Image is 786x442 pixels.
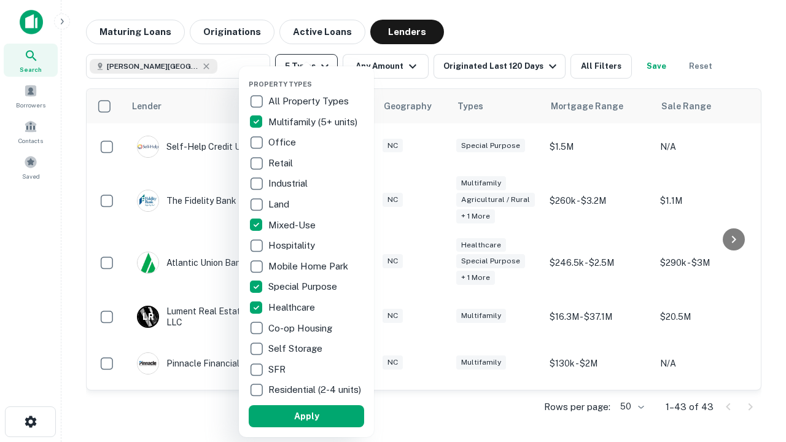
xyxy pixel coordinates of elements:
p: Office [268,135,298,150]
p: Hospitality [268,238,317,253]
p: SFR [268,362,288,377]
p: Land [268,197,292,212]
p: Self Storage [268,341,325,356]
p: Mixed-Use [268,218,318,233]
iframe: Chat Widget [725,304,786,363]
p: Retail [268,156,295,171]
p: Mobile Home Park [268,259,351,274]
span: Property Types [249,80,312,88]
p: All Property Types [268,94,351,109]
p: Special Purpose [268,279,340,294]
p: Healthcare [268,300,317,315]
p: Multifamily (5+ units) [268,115,360,130]
p: Co-op Housing [268,321,335,336]
button: Apply [249,405,364,427]
p: Industrial [268,176,310,191]
p: Residential (2-4 units) [268,382,364,397]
